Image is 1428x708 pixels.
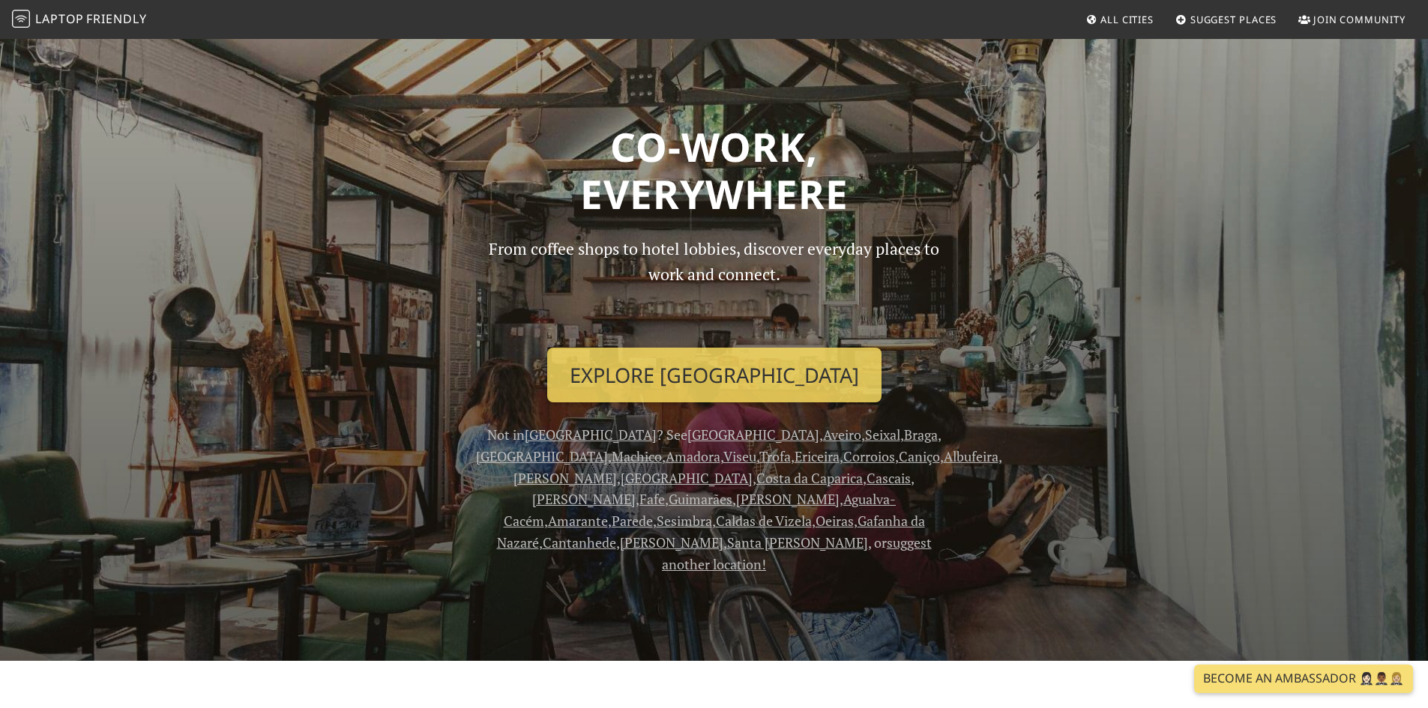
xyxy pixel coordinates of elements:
[532,490,636,508] a: [PERSON_NAME]
[621,469,753,487] a: [GEOGRAPHIC_DATA]
[666,447,720,465] a: Amadora
[843,447,895,465] a: Corroios
[86,10,146,27] span: Friendly
[867,469,911,487] a: Cascais
[497,512,925,551] a: Gafanha da Nazaré
[823,426,861,444] a: Aveiro
[944,447,998,465] a: Albufeira
[1169,6,1283,33] a: Suggest Places
[716,512,812,530] a: Caldas de Vizela
[35,10,84,27] span: Laptop
[687,426,819,444] a: [GEOGRAPHIC_DATA]
[12,7,147,33] a: LaptopFriendly LaptopFriendly
[899,447,940,465] a: Caniço
[865,426,900,444] a: Seixal
[476,236,953,336] p: From coffee shops to hotel lobbies, discover everyday places to work and connect.
[816,512,854,530] a: Oeiras
[736,490,840,508] a: [PERSON_NAME]
[1100,13,1154,26] span: All Cities
[548,512,608,530] a: Amarante
[662,533,932,573] a: suggest another location!
[620,533,723,551] a: [PERSON_NAME]
[904,426,938,444] a: Braga
[723,447,756,465] a: Viseu
[525,426,657,444] a: [GEOGRAPHIC_DATA]
[1079,6,1160,33] a: All Cities
[795,447,840,465] a: Ericeira
[1292,6,1412,33] a: Join Community
[759,447,791,465] a: Trofa
[543,533,616,551] a: Cantanhede
[727,533,868,551] a: Santa [PERSON_NAME]
[657,512,712,530] a: Sesimbra
[1194,665,1413,693] a: Become an Ambassador 🤵🏻‍♀️🤵🏾‍♂️🤵🏼‍♀️
[476,426,1002,573] span: Not in ? See , , , , , , , , , , , , , , , , , , , , , , , , , , , , , , , or
[229,123,1200,218] h1: Co-work, Everywhere
[476,447,608,465] a: [GEOGRAPHIC_DATA]
[756,469,863,487] a: Costa da Caparica
[612,447,662,465] a: Machico
[1190,13,1277,26] span: Suggest Places
[639,490,665,508] a: Fafe
[12,10,30,28] img: LaptopFriendly
[1313,13,1406,26] span: Join Community
[669,490,732,508] a: Guimarães
[547,348,882,403] a: Explore [GEOGRAPHIC_DATA]
[612,512,653,530] a: Parede
[513,469,617,487] a: [PERSON_NAME]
